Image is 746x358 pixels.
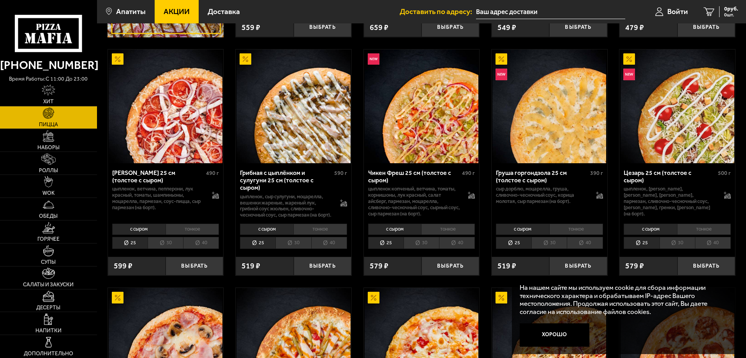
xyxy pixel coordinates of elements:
li: с сыром [624,224,677,235]
img: Цезарь 25 см (толстое с сыром) [621,49,734,163]
button: Выбрать [294,18,351,37]
span: Доставить по адресу: [400,8,476,15]
img: Акционный [368,292,379,303]
input: Ваш адрес доставки [476,5,625,19]
li: тонкое [549,224,603,235]
img: Акционный [112,292,123,303]
img: Акционный [496,292,507,303]
span: 519 ₽ [497,262,516,270]
li: с сыром [368,224,421,235]
span: 0 шт. [724,12,738,17]
div: Грибная с цыплёнком и сулугуни 25 см (толстое с сыром) [240,169,332,191]
button: Выбрать [549,257,607,276]
button: Выбрать [166,257,223,276]
li: 30 [531,237,567,249]
span: Акции [164,8,190,15]
p: На нашем сайте мы используем cookie для сбора информации технического характера и обрабатываем IP... [520,284,723,316]
div: Чикен Фреш 25 см (толстое с сыром) [368,169,460,184]
span: 579 ₽ [625,262,644,270]
span: 590 г [334,170,347,176]
span: Десерты [36,305,60,310]
li: 25 [496,237,531,249]
li: тонкое [293,224,347,235]
li: 40 [439,237,475,249]
span: 579 ₽ [370,262,388,270]
li: тонкое [421,224,475,235]
img: Акционный [623,53,635,65]
img: Акционный [112,53,123,65]
span: Дополнительно [24,351,73,356]
img: Груша горгондзола 25 см (толстое с сыром) [492,49,606,163]
img: Грибная с цыплёнком и сулугуни 25 см (толстое с сыром) [236,49,350,163]
li: тонкое [166,224,219,235]
p: цыпленок, [PERSON_NAME], [PERSON_NAME], [PERSON_NAME], пармезан, сливочно-чесночный соус, [PERSON... [624,186,716,217]
li: 30 [660,237,695,249]
button: Выбрать [421,18,479,37]
span: Пицца [39,122,58,127]
img: Новинка [623,69,635,80]
li: с сыром [240,224,293,235]
a: НовинкаЧикен Фреш 25 см (толстое с сыром) [364,49,480,163]
a: АкционныйГрибная с цыплёнком и сулугуни 25 см (толстое с сыром) [236,49,351,163]
li: с сыром [112,224,166,235]
span: Горячее [37,236,60,242]
span: 519 ₽ [242,262,260,270]
button: Выбрать [421,257,479,276]
span: Роллы [39,168,58,173]
span: 500 г [718,170,731,176]
li: 30 [275,237,311,249]
p: цыпленок, ветчина, пепперони, лук красный, томаты, шампиньоны, моцарелла, пармезан, соус-пицца, с... [112,186,205,211]
a: АкционныйПетровская 25 см (толстое с сыром) [108,49,224,163]
li: 25 [112,237,148,249]
button: Выбрать [294,257,351,276]
span: WOK [42,190,55,196]
img: Чикен Фреш 25 см (толстое с сыром) [365,49,478,163]
img: Акционный [240,53,251,65]
span: Напитки [35,328,62,333]
a: АкционныйНовинкаЦезарь 25 см (толстое с сыром) [619,49,735,163]
span: Супы [41,259,56,265]
img: Акционный [496,53,507,65]
span: Салаты и закуски [23,282,74,287]
li: 40 [183,237,219,249]
span: 0 руб. [724,6,738,12]
span: Обеды [39,213,58,219]
li: 30 [404,237,439,249]
li: с сыром [496,224,549,235]
img: Петровская 25 см (толстое с сыром) [109,49,222,163]
span: 490 г [206,170,219,176]
div: [PERSON_NAME] 25 см (толстое с сыром) [112,169,205,184]
li: 40 [567,237,603,249]
li: 25 [368,237,404,249]
span: Хит [43,99,54,104]
div: Груша горгондзола 25 см (толстое с сыром) [496,169,588,184]
span: Доставка [208,8,240,15]
a: АкционныйНовинкаГруша горгондзола 25 см (толстое с сыром) [492,49,607,163]
img: Новинка [496,69,507,80]
p: сыр дорблю, моцарелла, груша, сливочно-чесночный соус, корица молотая, сыр пармезан (на борт). [496,186,588,205]
span: Войти [667,8,688,15]
span: 490 г [462,170,475,176]
span: 549 ₽ [497,24,516,32]
div: Цезарь 25 см (толстое с сыром) [624,169,716,184]
span: 390 г [590,170,603,176]
li: 40 [695,237,731,249]
span: 659 ₽ [370,24,388,32]
li: 25 [624,237,659,249]
button: Выбрать [677,257,735,276]
li: 25 [240,237,275,249]
li: 30 [148,237,183,249]
button: Выбрать [549,18,607,37]
button: Хорошо [520,323,590,347]
span: Наборы [37,145,60,150]
li: тонкое [677,224,731,235]
p: цыпленок копченый, ветчина, томаты, корнишоны, лук красный, салат айсберг, пармезан, моцарелла, с... [368,186,460,217]
li: 40 [311,237,347,249]
p: цыпленок, сыр сулугуни, моцарелла, вешенки жареные, жареный лук, грибной соус Жюльен, сливочно-че... [240,194,332,219]
img: Новинка [368,53,379,65]
button: Выбрать [677,18,735,37]
span: 599 ₽ [114,262,132,270]
span: Апатиты [116,8,146,15]
span: 559 ₽ [242,24,260,32]
span: 479 ₽ [625,24,644,32]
